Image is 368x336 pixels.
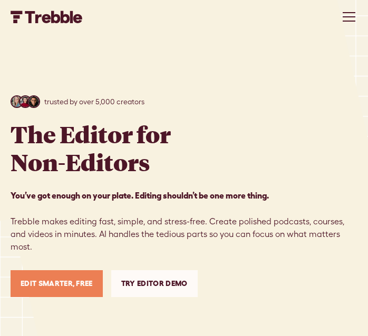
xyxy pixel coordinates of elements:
a: Try Editor Demo [111,270,198,297]
strong: You’ve got enough on your plate. Editing shouldn’t be one more thing. ‍ [11,191,269,200]
h1: The Editor for Non-Editors [11,121,171,176]
a: home [11,11,83,23]
a: Edit Smarter, Free [11,270,103,297]
img: Trebble FM Logo [11,11,83,23]
div: menu [336,4,357,29]
p: Trebble makes editing fast, simple, and stress-free. Create polished podcasts, courses, and video... [11,189,357,253]
p: trusted by over 5,000 creators [44,96,144,107]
